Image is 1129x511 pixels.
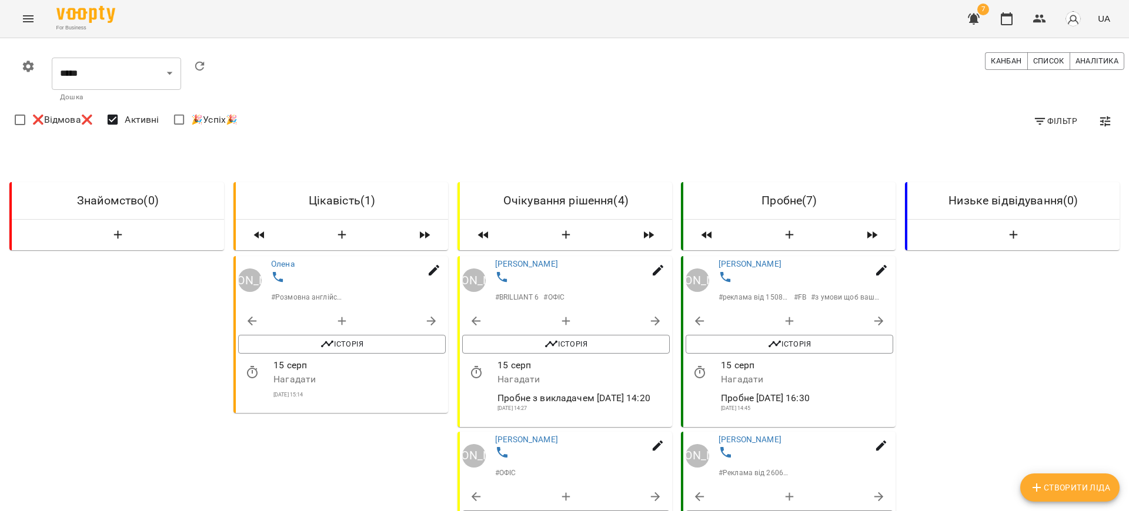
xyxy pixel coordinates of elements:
p: # FB [794,292,806,302]
a: Олена [271,259,295,268]
button: Канбан [985,52,1027,70]
p: # з умови щоб ваша дитина [811,292,882,302]
div: Шишко Інна Юріівна [686,444,709,468]
h6: Знайомство ( 0 ) [21,191,215,210]
a: [PERSON_NAME] [238,268,262,292]
p: Нагадати [497,372,670,386]
span: Пересунути лідів з колонки [465,224,502,246]
p: Дошка [60,92,173,103]
span: Активні [125,113,159,127]
a: [PERSON_NAME] [719,434,781,443]
span: Фільтр [1033,114,1077,128]
span: Історія [468,337,664,351]
p: [DATE] 14:27 [497,405,670,413]
a: [PERSON_NAME] [686,444,709,468]
a: [PERSON_NAME] [495,259,558,268]
p: Пробне [DATE] 16:30 [722,391,894,405]
p: # ОФІС [495,467,516,478]
p: [DATE] 14:45 [722,405,894,413]
div: Шишко Інна Юріівна [686,268,709,292]
span: UA [1098,12,1110,25]
button: Створити Ліда [730,224,849,246]
p: 15 серп [273,358,446,372]
p: Нагадати [273,372,446,386]
h6: Пробне ( 7 ) [693,191,886,210]
span: Аналітика [1075,55,1118,68]
span: Пересунути лідів з колонки [853,224,891,246]
div: Шишко Інна Юріівна [238,268,262,292]
p: # Розмовна англійська [271,292,342,302]
span: Канбан [991,55,1021,68]
p: # ОФІС [543,292,564,302]
p: 15 серп [497,358,670,372]
button: Історія [686,335,893,354]
span: Пересунути лідів з колонки [688,224,726,246]
a: [PERSON_NAME] [495,434,558,443]
h6: Низьке відвідування ( 0 ) [917,191,1110,210]
a: [PERSON_NAME] [686,268,709,292]
div: Шишко Інна Юріівна [462,268,486,292]
h6: Очікування рішення ( 4 ) [469,191,663,210]
div: Шишко Інна Юріівна [462,444,486,468]
span: For Business [56,24,115,32]
span: Створити Ліда [1030,480,1110,495]
button: Створити Ліда [1020,473,1120,502]
a: [PERSON_NAME] [719,259,781,268]
span: ❌Відмова❌ [32,113,93,127]
p: Пробне з викладачем [DATE] 14:20 [497,391,670,405]
span: Історія [692,337,887,351]
p: # реклама від 150825 [719,292,789,302]
p: # BRILLIANT 6 [495,292,539,302]
span: Пересунути лідів з колонки [629,224,667,246]
button: UA [1093,8,1115,29]
button: Історія [238,335,446,354]
button: Список [1027,52,1070,70]
span: 🎉Успіх🎉 [191,113,238,127]
p: [DATE] 15:14 [273,391,446,399]
button: Аналітика [1070,52,1124,70]
h6: Цікавість ( 1 ) [245,191,439,210]
p: # Реклама від 260625 [719,467,789,478]
img: avatar_s.png [1065,11,1081,27]
button: Створити Ліда [16,224,219,246]
span: Список [1033,55,1064,68]
p: 15 серп [722,358,894,372]
button: Історія [462,335,670,354]
img: Voopty Logo [56,6,115,23]
a: [PERSON_NAME] [462,444,486,468]
p: Нагадати [722,372,894,386]
span: Історія [244,337,440,351]
button: Створити Ліда [912,224,1115,246]
span: Пересунути лідів з колонки [406,224,443,246]
a: [PERSON_NAME] [462,268,486,292]
span: 7 [977,4,989,15]
button: Створити Ліда [283,224,401,246]
button: Фільтр [1028,110,1082,132]
button: Menu [14,5,42,33]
